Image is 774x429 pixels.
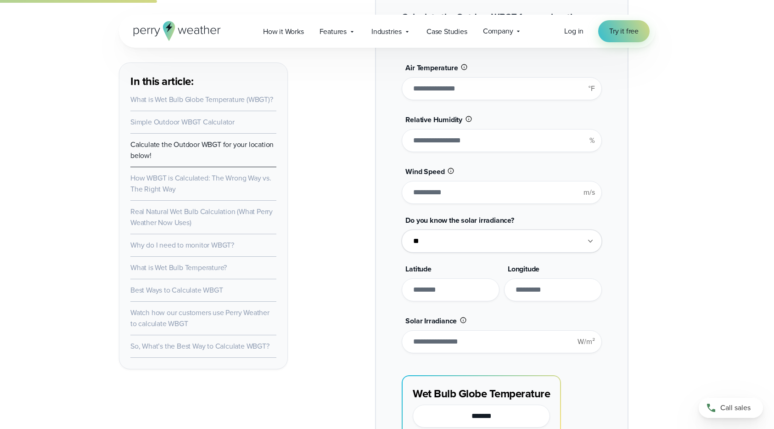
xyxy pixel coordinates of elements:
span: Case Studies [426,26,467,37]
a: Why do I need to monitor WBGT? [130,240,234,250]
a: Best Ways to Calculate WBGT [130,285,223,295]
a: Case Studies [419,22,475,41]
a: So, What’s the Best Way to Calculate WBGT? [130,341,269,351]
a: How it Works [255,22,312,41]
a: Log in [564,26,583,37]
a: Calculate the Outdoor WBGT for your location below! [130,139,274,161]
span: How it Works [263,26,304,37]
a: Watch how our customers use Perry Weather to calculate WBGT [130,307,269,329]
a: What is Wet Bulb Globe Temperature (WBGT)? [130,94,273,105]
h3: In this article: [130,74,276,89]
span: Try it free [609,26,639,37]
a: Real Natural Wet Bulb Calculation (What Perry Weather Now Uses) [130,206,273,228]
span: Do you know the solar irradiance? [405,215,514,226]
span: Latitude [405,264,431,274]
a: Call sales [699,398,763,418]
a: Simple Outdoor WBGT Calculator [130,117,235,127]
span: Features [320,26,347,37]
h2: Calculate the Outdoor WBGT for your location below! [402,11,601,37]
span: Call sales [720,402,751,413]
span: Wind Speed [405,166,444,177]
span: Log in [564,26,583,36]
span: Longitude [508,264,539,274]
span: Company [483,26,513,37]
a: What is Wet Bulb Temperature? [130,262,227,273]
span: Solar Irradiance [405,316,457,326]
span: Industries [371,26,402,37]
a: Try it free [598,20,650,42]
span: Relative Humidity [405,114,462,125]
span: Air Temperature [405,62,458,73]
a: How WBGT is Calculated: The Wrong Way vs. The Right Way [130,173,271,194]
